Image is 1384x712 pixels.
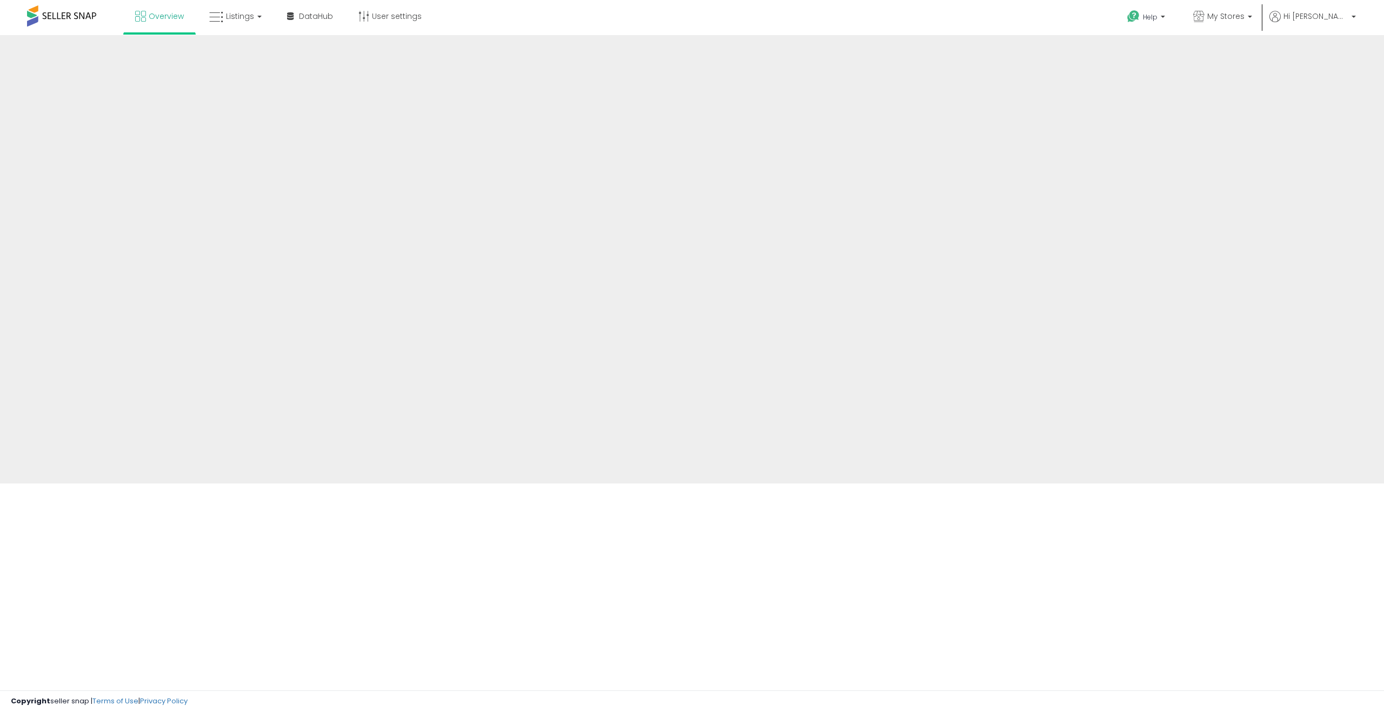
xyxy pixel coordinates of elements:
[1143,12,1157,22] span: Help
[1269,11,1356,35] a: Hi [PERSON_NAME]
[1283,11,1348,22] span: Hi [PERSON_NAME]
[1119,2,1176,35] a: Help
[1207,11,1245,22] span: My Stores
[299,11,333,22] span: DataHub
[1127,10,1140,23] i: Get Help
[149,11,184,22] span: Overview
[226,11,254,22] span: Listings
